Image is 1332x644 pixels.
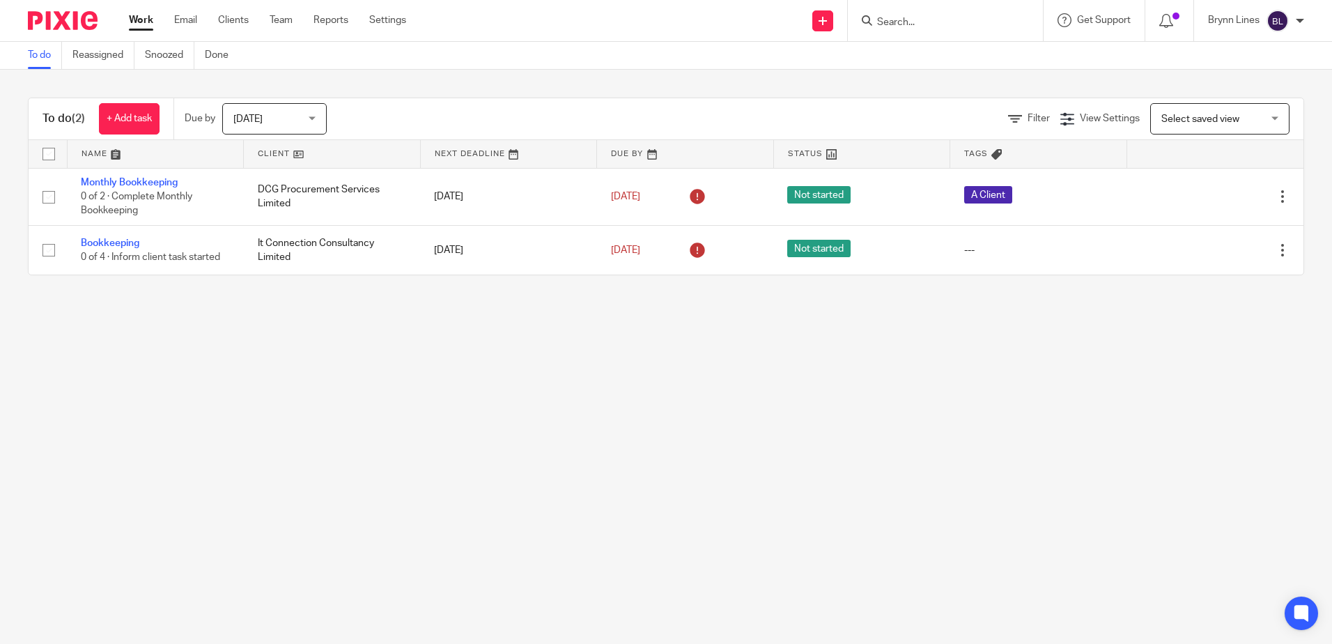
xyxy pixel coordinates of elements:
span: (2) [72,113,85,124]
span: [DATE] [611,245,640,255]
span: [DATE] [233,114,263,124]
a: Monthly Bookkeeping [81,178,178,187]
span: Tags [964,150,988,158]
td: [DATE] [420,168,597,225]
td: It Connection Consultancy Limited [244,225,421,275]
a: Bookkeeping [81,238,139,248]
span: [DATE] [611,192,640,201]
p: Brynn Lines [1208,13,1260,27]
a: Team [270,13,293,27]
td: [DATE] [420,225,597,275]
span: 0 of 2 · Complete Monthly Bookkeeping [81,192,192,216]
a: Work [129,13,153,27]
a: Email [174,13,197,27]
span: A Client [964,186,1012,204]
a: + Add task [99,103,160,135]
p: Due by [185,112,215,125]
td: DCG Procurement Services Limited [244,168,421,225]
h1: To do [42,112,85,126]
a: Reassigned [72,42,134,69]
a: Snoozed [145,42,194,69]
span: Filter [1028,114,1050,123]
img: svg%3E [1267,10,1289,32]
a: Clients [218,13,249,27]
span: 0 of 4 · Inform client task started [81,252,220,262]
a: To do [28,42,62,69]
a: Settings [369,13,406,27]
span: Get Support [1077,15,1131,25]
a: Reports [313,13,348,27]
a: Done [205,42,239,69]
span: Not started [787,186,851,204]
span: Not started [787,240,851,257]
img: Pixie [28,11,98,30]
span: Select saved view [1161,114,1239,124]
span: View Settings [1080,114,1140,123]
div: --- [964,243,1113,257]
input: Search [876,17,1001,29]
